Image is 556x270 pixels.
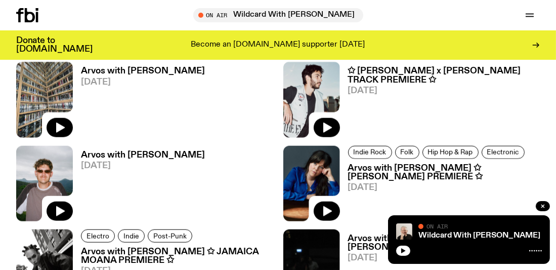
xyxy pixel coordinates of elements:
[422,146,479,159] a: Hip Hop & Rap
[396,223,412,240] img: Stuart is smiling charmingly, wearing a black t-shirt against a stark white background.
[348,235,540,252] h3: Arvos with [PERSON_NAME] and [PERSON_NAME]
[81,67,205,75] h3: Arvos with [PERSON_NAME]
[153,232,187,240] span: Post-Punk
[148,229,192,243] a: Post-Punk
[348,183,540,192] span: [DATE]
[73,151,205,221] a: Arvos with [PERSON_NAME][DATE]
[81,229,115,243] a: Electro
[340,67,540,137] a: ✩ [PERSON_NAME] x [PERSON_NAME] TRACK PREMIERE ✩[DATE]
[401,148,414,156] span: Folk
[16,146,73,221] img: Harrie stands in front of a valley with pink sunglasses on staring at camera
[73,67,205,137] a: Arvos with [PERSON_NAME][DATE]
[418,232,540,240] a: Wildcard With [PERSON_NAME]
[348,67,540,84] h3: ✩ [PERSON_NAME] x [PERSON_NAME] TRACK PREMIERE ✩
[118,229,145,243] a: Indie
[81,151,205,160] h3: Arvos with [PERSON_NAME]
[354,148,387,156] span: Indie Rock
[348,254,540,262] span: [DATE]
[191,41,365,50] p: Become an [DOMAIN_NAME] supporter [DATE]
[16,62,73,137] img: A corner shot of the fbi music library
[348,87,540,95] span: [DATE]
[395,146,419,159] a: Folk
[487,148,519,156] span: Electronic
[123,232,139,240] span: Indie
[340,164,540,221] a: Arvos with [PERSON_NAME] ✩ [PERSON_NAME] PREMIERE ✩[DATE]
[426,223,448,229] span: On Air
[81,248,273,265] h3: Arvos with [PERSON_NAME] ✩ JAMAICA MOANA PREMIERE ✩
[348,146,392,159] a: Indie Rock
[348,164,540,181] h3: Arvos with [PERSON_NAME] ✩ [PERSON_NAME] PREMIERE ✩
[81,78,205,87] span: [DATE]
[16,36,93,54] h3: Donate to [DOMAIN_NAME]
[193,8,363,22] button: On AirWildcard With [PERSON_NAME]
[428,148,473,156] span: Hip Hop & Rap
[81,162,205,170] span: [DATE]
[482,146,525,159] a: Electronic
[87,232,109,240] span: Electro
